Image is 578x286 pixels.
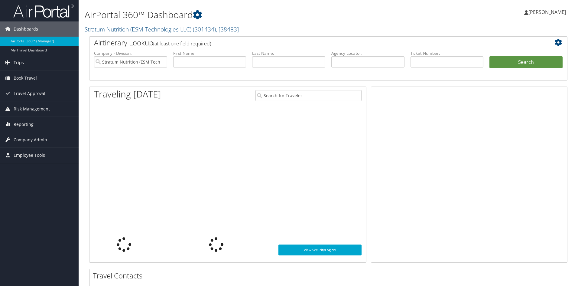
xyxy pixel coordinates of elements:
[94,50,167,56] label: Company - Division:
[193,25,216,33] span: ( 301434 )
[524,3,572,21] a: [PERSON_NAME]
[14,21,38,37] span: Dashboards
[331,50,404,56] label: Agency Locator:
[14,132,47,147] span: Company Admin
[14,86,45,101] span: Travel Approval
[85,8,410,21] h1: AirPortal 360™ Dashboard
[153,40,211,47] span: (at least one field required)
[528,9,566,15] span: [PERSON_NAME]
[85,25,239,33] a: Stratum Nutrition (ESM Technologies LLC)
[14,55,24,70] span: Trips
[411,50,484,56] label: Ticket Number:
[14,101,50,117] span: Risk Management
[489,56,563,68] button: Search
[94,38,523,48] h2: Airtinerary Lookup
[13,4,74,18] img: airportal-logo.png
[94,88,161,100] h1: Traveling [DATE]
[278,245,362,255] a: View SecurityLogic®
[14,148,45,163] span: Employee Tools
[252,50,325,56] label: Last Name:
[173,50,246,56] label: First Name:
[14,117,34,132] span: Reporting
[14,71,37,86] span: Book Travel
[216,25,239,33] span: , [ 38483 ]
[255,90,362,101] input: Search for Traveler
[93,271,192,281] h2: Travel Contacts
